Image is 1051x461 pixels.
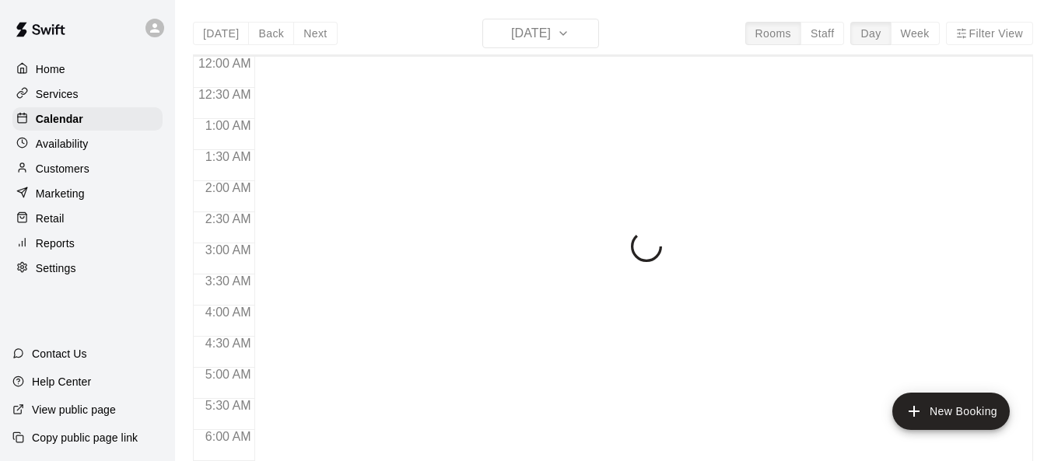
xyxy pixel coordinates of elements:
span: 12:00 AM [194,57,255,70]
p: Reports [36,236,75,251]
span: 1:00 AM [201,119,255,132]
span: 2:00 AM [201,181,255,194]
span: 4:30 AM [201,337,255,350]
p: Copy public page link [32,430,138,445]
a: Settings [12,257,163,280]
p: Retail [36,211,65,226]
a: Home [12,58,163,81]
p: Availability [36,136,89,152]
span: 2:30 AM [201,212,255,225]
a: Marketing [12,182,163,205]
span: 6:00 AM [201,430,255,443]
p: Calendar [36,111,83,127]
button: add [892,393,1010,430]
a: Calendar [12,107,163,131]
p: Marketing [36,186,85,201]
a: Customers [12,157,163,180]
span: 4:00 AM [201,306,255,319]
span: 12:30 AM [194,88,255,101]
span: 3:00 AM [201,243,255,257]
p: Services [36,86,79,102]
span: 5:00 AM [201,368,255,381]
a: Reports [12,232,163,255]
p: Home [36,61,65,77]
a: Services [12,82,163,106]
span: 3:30 AM [201,274,255,288]
a: Availability [12,132,163,155]
p: Contact Us [32,346,87,361]
p: Settings [36,260,76,276]
span: 1:30 AM [201,150,255,163]
a: Retail [12,207,163,230]
p: View public page [32,402,116,417]
span: 5:30 AM [201,399,255,412]
p: Help Center [32,374,91,389]
p: Customers [36,161,89,176]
